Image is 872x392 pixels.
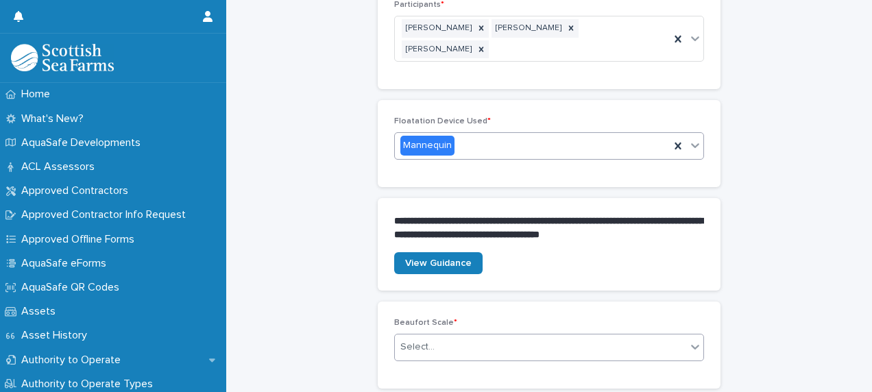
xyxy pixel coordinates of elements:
p: AquaSafe QR Codes [16,281,130,294]
a: View Guidance [394,252,483,274]
p: Approved Contractors [16,184,139,197]
span: View Guidance [405,258,472,268]
div: [PERSON_NAME] [402,19,474,38]
div: Select... [400,340,435,354]
p: AquaSafe Developments [16,136,152,149]
p: Approved Offline Forms [16,233,145,246]
img: bPIBxiqnSb2ggTQWdOVV [11,44,114,71]
span: Participants [394,1,444,9]
span: Beaufort Scale [394,319,457,327]
div: Mannequin [400,136,455,156]
p: Authority to Operate [16,354,132,367]
p: Assets [16,305,66,318]
p: Authority to Operate Types [16,378,164,391]
p: Asset History [16,329,98,342]
span: Floatation Device Used [394,117,491,125]
p: What's New? [16,112,95,125]
p: AquaSafe eForms [16,257,117,270]
p: Approved Contractor Info Request [16,208,197,221]
p: Home [16,88,61,101]
p: ACL Assessors [16,160,106,173]
div: [PERSON_NAME] [402,40,474,59]
div: [PERSON_NAME] [492,19,564,38]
